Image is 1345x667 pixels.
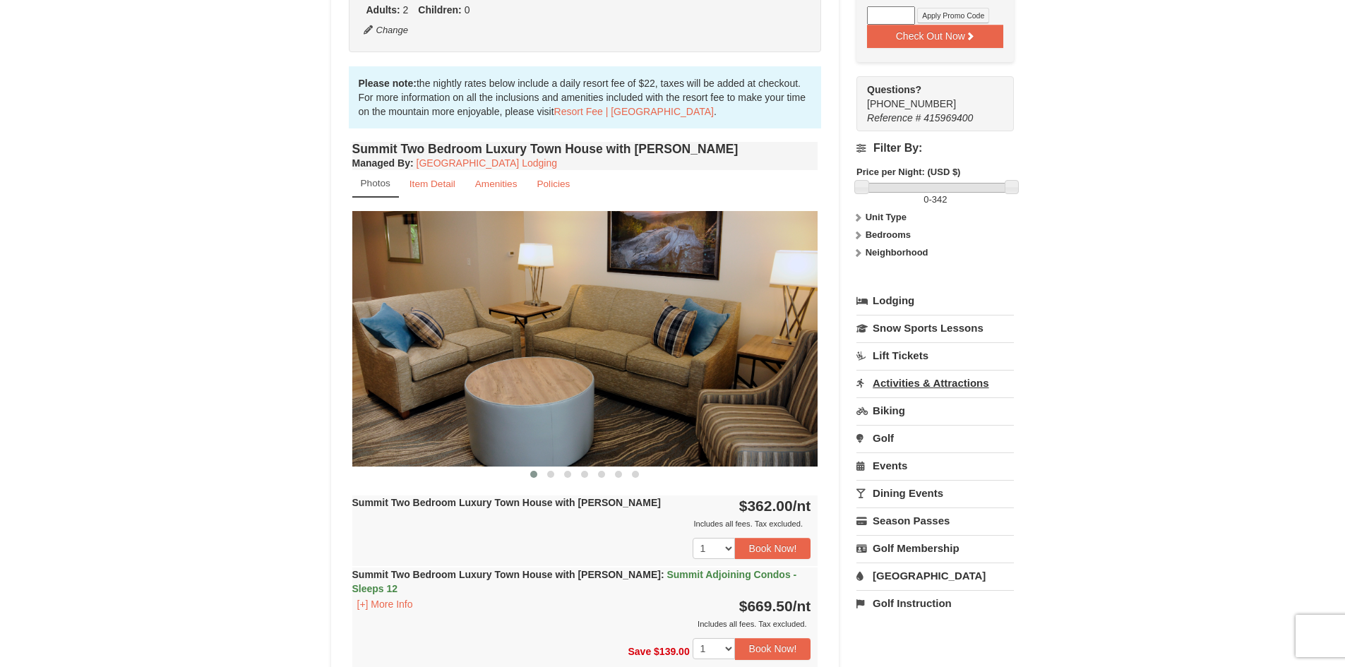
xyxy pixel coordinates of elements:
span: : [661,569,664,580]
button: Book Now! [735,638,811,659]
small: Photos [361,178,390,188]
a: Item Detail [400,170,465,198]
span: /nt [793,498,811,514]
a: Golf Instruction [856,590,1014,616]
span: 415969400 [923,112,973,124]
img: 18876286-202-fb468a36.png [352,211,818,466]
button: Book Now! [735,538,811,559]
strong: Please note: [359,78,417,89]
strong: Summit Two Bedroom Luxury Town House with [PERSON_NAME] [352,497,661,508]
span: $139.00 [654,646,690,657]
h4: Filter By: [856,142,1014,155]
div: the nightly rates below include a daily resort fee of $22, taxes will be added at checkout. For m... [349,66,822,128]
span: 0 [465,4,470,16]
strong: Children: [418,4,461,16]
a: Lodging [856,288,1014,313]
span: $669.50 [739,598,793,614]
span: 0 [923,194,928,205]
a: Season Passes [856,507,1014,534]
small: Policies [537,179,570,189]
a: Golf [856,425,1014,451]
a: [GEOGRAPHIC_DATA] [856,563,1014,589]
div: Includes all fees. Tax excluded. [352,517,811,531]
span: Managed By [352,157,410,169]
a: Activities & Attractions [856,370,1014,396]
button: Change [363,23,410,38]
small: Item Detail [410,179,455,189]
a: Biking [856,397,1014,423]
a: Golf Membership [856,535,1014,561]
a: Snow Sports Lessons [856,315,1014,341]
button: Apply Promo Code [917,8,989,23]
a: Photos [352,170,399,198]
strong: : [352,157,414,169]
small: Amenities [475,179,518,189]
span: 2 [403,4,409,16]
a: Events [856,452,1014,479]
button: Check Out Now [867,25,1003,47]
span: 342 [932,194,948,205]
strong: Adults: [366,4,400,16]
div: Includes all fees. Tax excluded. [352,617,811,631]
a: Lift Tickets [856,342,1014,368]
strong: $362.00 [739,498,811,514]
strong: Neighborhood [866,247,928,258]
span: [PHONE_NUMBER] [867,83,988,109]
a: Policies [527,170,579,198]
strong: Price per Night: (USD $) [856,167,960,177]
a: [GEOGRAPHIC_DATA] Lodging [417,157,557,169]
a: Amenities [466,170,527,198]
a: Dining Events [856,480,1014,506]
label: - [856,193,1014,207]
strong: Questions? [867,84,921,95]
strong: Unit Type [866,212,907,222]
h4: Summit Two Bedroom Luxury Town House with [PERSON_NAME] [352,142,818,156]
strong: Bedrooms [866,229,911,240]
button: [+] More Info [352,596,418,612]
span: Save [628,646,651,657]
a: Resort Fee | [GEOGRAPHIC_DATA] [554,106,714,117]
span: /nt [793,598,811,614]
strong: Summit Two Bedroom Luxury Town House with [PERSON_NAME] [352,569,797,594]
span: Reference # [867,112,921,124]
